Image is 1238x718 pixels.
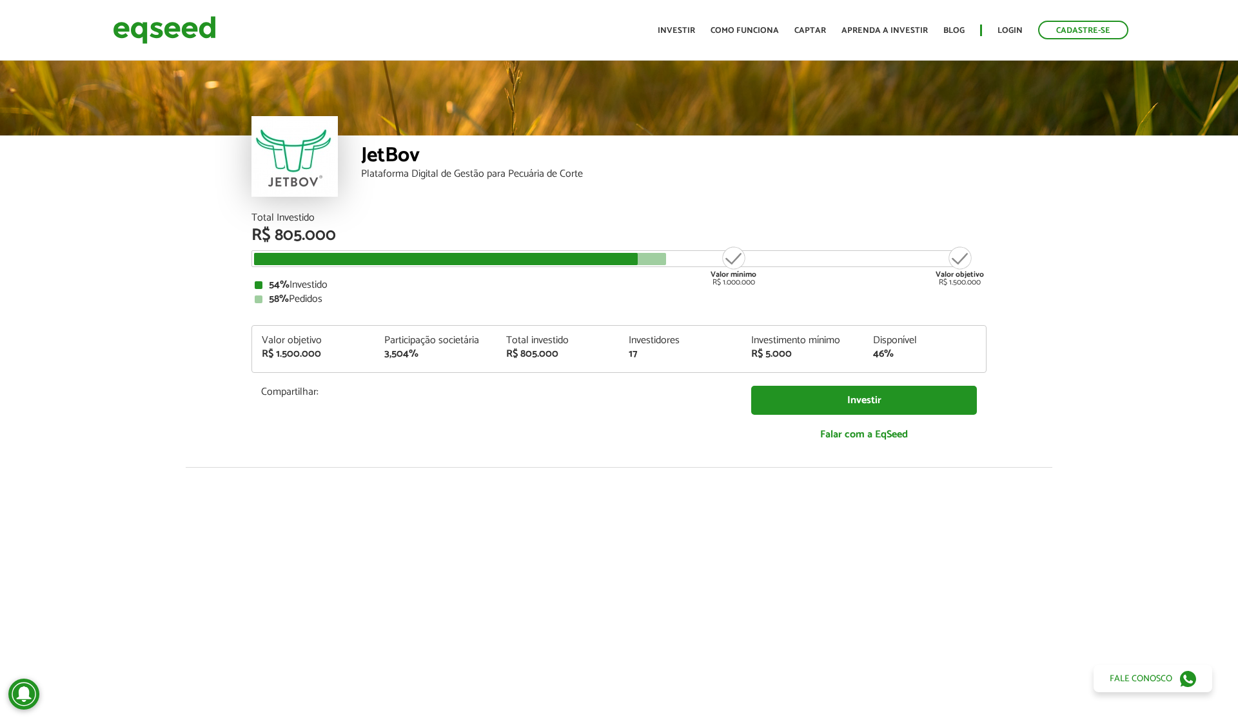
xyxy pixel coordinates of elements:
div: 46% [873,349,976,359]
div: Total investido [506,335,609,346]
div: Disponível [873,335,976,346]
div: Plataforma Digital de Gestão para Pecuária de Corte [361,169,987,179]
div: R$ 5.000 [751,349,854,359]
div: R$ 1.000.000 [709,245,758,286]
div: Investidores [629,335,732,346]
a: Como funciona [711,26,779,35]
div: Total Investido [251,213,987,223]
div: Investido [255,280,983,290]
div: Valor objetivo [262,335,365,346]
div: R$ 805.000 [251,227,987,244]
strong: Valor objetivo [936,268,984,281]
div: Investimento mínimo [751,335,854,346]
strong: Valor mínimo [711,268,756,281]
a: Investir [658,26,695,35]
a: Investir [751,386,977,415]
strong: 54% [269,276,290,294]
div: 17 [629,349,732,359]
a: Cadastre-se [1038,21,1128,39]
div: R$ 805.000 [506,349,609,359]
div: Pedidos [255,294,983,304]
a: Fale conosco [1094,665,1212,692]
div: 3,504% [384,349,487,359]
p: Compartilhar: [261,386,732,398]
div: R$ 1.500.000 [262,349,365,359]
a: Blog [943,26,965,35]
div: Participação societária [384,335,487,346]
div: JetBov [361,145,987,169]
a: Login [997,26,1023,35]
a: Falar com a EqSeed [751,421,977,448]
strong: 58% [269,290,289,308]
img: EqSeed [113,13,216,47]
a: Captar [794,26,826,35]
div: R$ 1.500.000 [936,245,984,286]
a: Aprenda a investir [841,26,928,35]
